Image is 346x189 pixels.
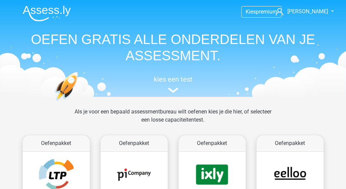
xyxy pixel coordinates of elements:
a: kies een test [17,75,329,93]
span: premium [256,8,277,15]
h1: OEFEN GRATIS ALLE ONDERDELEN VAN JE ASSESSMENT. [17,31,329,64]
img: Assessly [23,5,71,21]
span: [PERSON_NAME] [287,8,328,15]
h5: kies een test [17,75,329,83]
img: assessment [168,88,178,93]
a: [PERSON_NAME] [273,7,329,16]
span: Kies [246,8,256,15]
div: Als je voor een bepaald assessmentbureau wilt oefenen kies je die hier, of selecteer een losse ca... [69,108,277,132]
img: oefenen [55,72,104,133]
a: Kiespremium [242,7,281,16]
